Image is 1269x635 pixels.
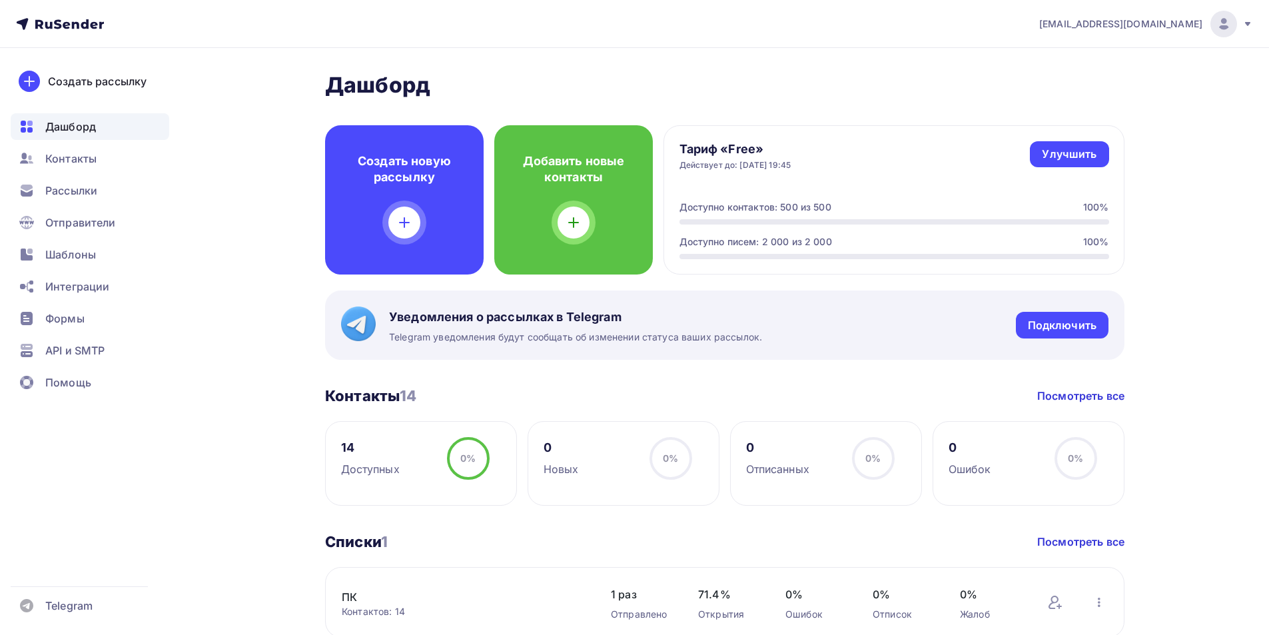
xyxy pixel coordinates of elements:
a: Посмотреть все [1037,388,1124,404]
div: 0 [544,440,579,456]
div: Ошибок [949,461,991,477]
a: ПК [342,589,568,605]
span: 0% [460,452,476,464]
div: Отписок [873,608,933,621]
a: Рассылки [11,177,169,204]
span: 0% [1068,452,1083,464]
div: Создать рассылку [48,73,147,89]
span: 1 [381,533,388,550]
span: 0% [873,586,933,602]
a: Формы [11,305,169,332]
div: 100% [1083,235,1109,249]
div: Доступно писем: 2 000 из 2 000 [679,235,832,249]
span: Дашборд [45,119,96,135]
a: Дашборд [11,113,169,140]
h4: Тариф «Free» [679,141,791,157]
span: Формы [45,311,85,326]
span: Telegram уведомления будут сообщать об изменении статуса ваших рассылок. [389,330,762,344]
h3: Списки [325,532,388,551]
div: 14 [341,440,400,456]
a: Посмотреть все [1037,534,1124,550]
a: Шаблоны [11,241,169,268]
div: Жалоб [960,608,1021,621]
div: 100% [1083,201,1109,214]
span: API и SMTP [45,342,105,358]
div: Открытия [698,608,759,621]
div: 0 [746,440,809,456]
span: 1 раз [611,586,671,602]
h4: Создать новую рассылку [346,153,462,185]
span: 0% [865,452,881,464]
span: Отправители [45,215,116,231]
span: [EMAIL_ADDRESS][DOMAIN_NAME] [1039,17,1202,31]
span: 71.4% [698,586,759,602]
div: Контактов: 14 [342,605,584,618]
div: Ошибок [785,608,846,621]
span: Контакты [45,151,97,167]
div: Доступных [341,461,400,477]
div: Отписанных [746,461,809,477]
div: Отправлено [611,608,671,621]
div: 0 [949,440,991,456]
span: Шаблоны [45,247,96,263]
span: Рассылки [45,183,97,199]
a: Отправители [11,209,169,236]
span: 0% [663,452,678,464]
span: Telegram [45,598,93,614]
h4: Добавить новые контакты [516,153,632,185]
a: [EMAIL_ADDRESS][DOMAIN_NAME] [1039,11,1253,37]
div: Новых [544,461,579,477]
h3: Контакты [325,386,416,405]
span: Помощь [45,374,91,390]
span: 14 [400,387,416,404]
h2: Дашборд [325,72,1124,99]
div: Подключить [1028,318,1096,333]
a: Контакты [11,145,169,172]
span: 0% [785,586,846,602]
span: Интеграции [45,279,109,295]
div: Доступно контактов: 500 из 500 [679,201,831,214]
span: 0% [960,586,1021,602]
div: Улучшить [1042,147,1096,162]
div: Действует до: [DATE] 19:45 [679,160,791,171]
span: Уведомления о рассылках в Telegram [389,309,762,325]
